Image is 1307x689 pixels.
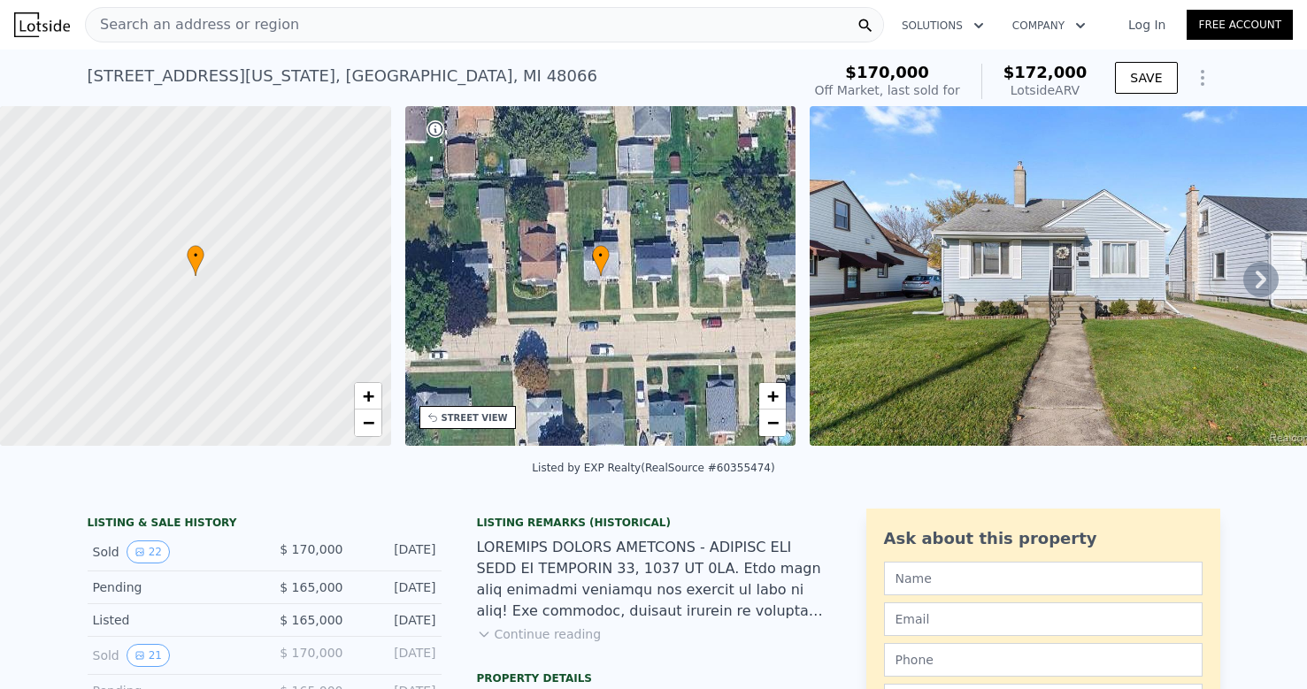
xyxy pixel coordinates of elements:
div: Sold [93,540,250,563]
div: [DATE] [358,540,436,563]
button: SAVE [1115,62,1177,94]
button: Continue reading [477,625,602,643]
button: Solutions [888,10,998,42]
span: $170,000 [845,63,929,81]
span: $ 170,000 [280,646,342,660]
input: Email [884,602,1203,636]
div: Pending [93,578,250,596]
div: Property details [477,671,831,685]
div: Off Market, last sold for [815,81,960,99]
div: Ask about this property [884,526,1203,551]
img: Lotside [14,12,70,37]
div: Lotside ARV [1003,81,1088,99]
div: [DATE] [358,644,436,667]
div: Sold [93,644,250,667]
button: View historical data [127,540,170,563]
a: Zoom out [355,410,381,436]
a: Zoom in [355,383,381,410]
div: LISTING & SALE HISTORY [88,516,442,533]
button: View historical data [127,644,170,667]
div: [DATE] [358,611,436,629]
button: Company [998,10,1100,42]
div: • [592,245,610,276]
div: Listing Remarks (Historical) [477,516,831,530]
a: Zoom in [759,383,786,410]
div: • [187,245,204,276]
div: STREET VIEW [442,411,508,425]
span: $ 170,000 [280,542,342,556]
div: [STREET_ADDRESS][US_STATE] , [GEOGRAPHIC_DATA] , MI 48066 [88,64,597,88]
span: Search an address or region [86,14,299,35]
div: Listed by EXP Realty (RealSource #60355474) [532,462,774,474]
div: [DATE] [358,578,436,596]
span: + [767,385,779,407]
span: $172,000 [1003,63,1088,81]
span: • [187,248,204,264]
span: • [592,248,610,264]
span: $ 165,000 [280,613,342,627]
span: − [767,411,779,433]
span: + [362,385,373,407]
a: Zoom out [759,410,786,436]
span: $ 165,000 [280,580,342,594]
button: Show Options [1185,60,1220,96]
input: Name [884,562,1203,595]
input: Phone [884,643,1203,677]
a: Log In [1107,16,1187,34]
span: − [362,411,373,433]
div: Listed [93,611,250,629]
a: Free Account [1187,10,1293,40]
div: LOREMIPS DOLORS AMETCONS - ADIPISC ELI SEDD EI TEMPORIN 33, 1037 UT 0LA. Etdo magn aliq enimadmi ... [477,537,831,622]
